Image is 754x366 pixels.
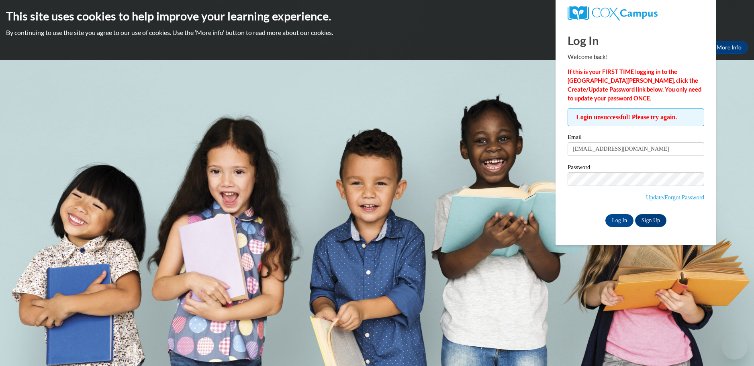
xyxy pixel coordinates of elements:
[568,164,704,172] label: Password
[568,53,704,61] p: Welcome back!
[722,334,748,360] iframe: Button to launch messaging window
[646,194,704,200] a: Update/Forgot Password
[568,108,704,126] span: Login unsuccessful! Please try again.
[568,134,704,142] label: Email
[710,41,748,54] a: More Info
[6,8,748,24] h2: This site uses cookies to help improve your learning experience.
[635,214,666,227] a: Sign Up
[6,28,748,37] p: By continuing to use the site you agree to our use of cookies. Use the ‘More info’ button to read...
[568,6,658,20] img: COX Campus
[605,214,633,227] input: Log In
[568,68,701,102] strong: If this is your FIRST TIME logging in to the [GEOGRAPHIC_DATA][PERSON_NAME], click the Create/Upd...
[568,32,704,49] h1: Log In
[568,6,704,20] a: COX Campus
